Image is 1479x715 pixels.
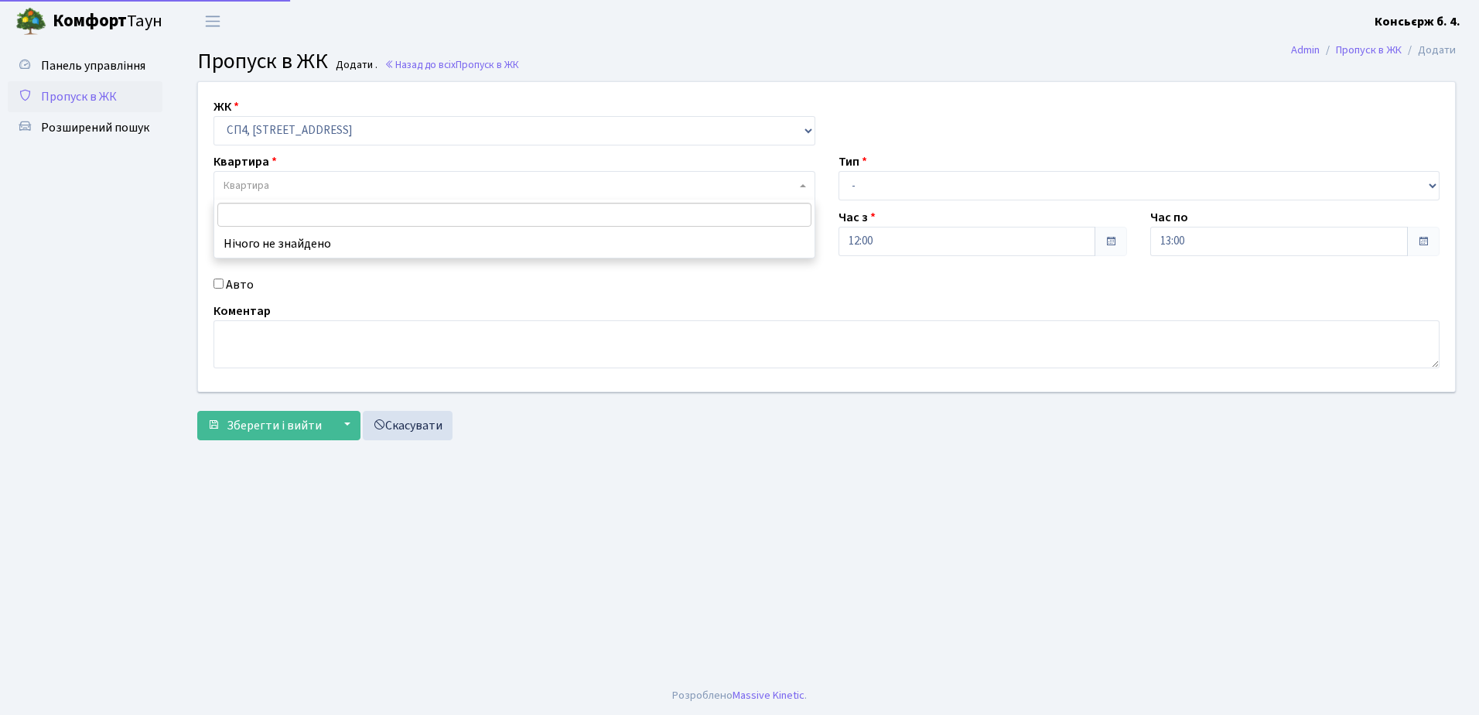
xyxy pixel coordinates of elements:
[53,9,127,33] b: Комфорт
[1150,208,1188,227] label: Час по
[733,687,804,703] a: Massive Kinetic
[193,9,232,34] button: Переключити навігацію
[213,97,239,116] label: ЖК
[197,46,328,77] span: Пропуск в ЖК
[226,275,254,294] label: Авто
[41,57,145,74] span: Панель управління
[456,57,519,72] span: Пропуск в ЖК
[41,119,149,136] span: Розширений пошук
[8,81,162,112] a: Пропуск в ЖК
[1291,42,1320,58] a: Admin
[214,230,815,258] li: Нічого не знайдено
[333,59,377,72] small: Додати .
[384,57,519,72] a: Назад до всіхПропуск в ЖК
[839,208,876,227] label: Час з
[839,152,867,171] label: Тип
[8,50,162,81] a: Панель управління
[8,112,162,143] a: Розширений пошук
[15,6,46,37] img: logo.png
[41,88,117,105] span: Пропуск в ЖК
[1402,42,1456,59] li: Додати
[1375,13,1460,30] b: Консьєрж б. 4.
[1336,42,1402,58] a: Пропуск в ЖК
[53,9,162,35] span: Таун
[227,417,322,434] span: Зберегти і вийти
[224,178,269,193] span: Квартира
[672,687,807,704] div: Розроблено .
[213,302,271,320] label: Коментар
[197,411,332,440] button: Зберегти і вийти
[363,411,453,440] a: Скасувати
[1375,12,1460,31] a: Консьєрж б. 4.
[213,152,277,171] label: Квартира
[1268,34,1479,67] nav: breadcrumb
